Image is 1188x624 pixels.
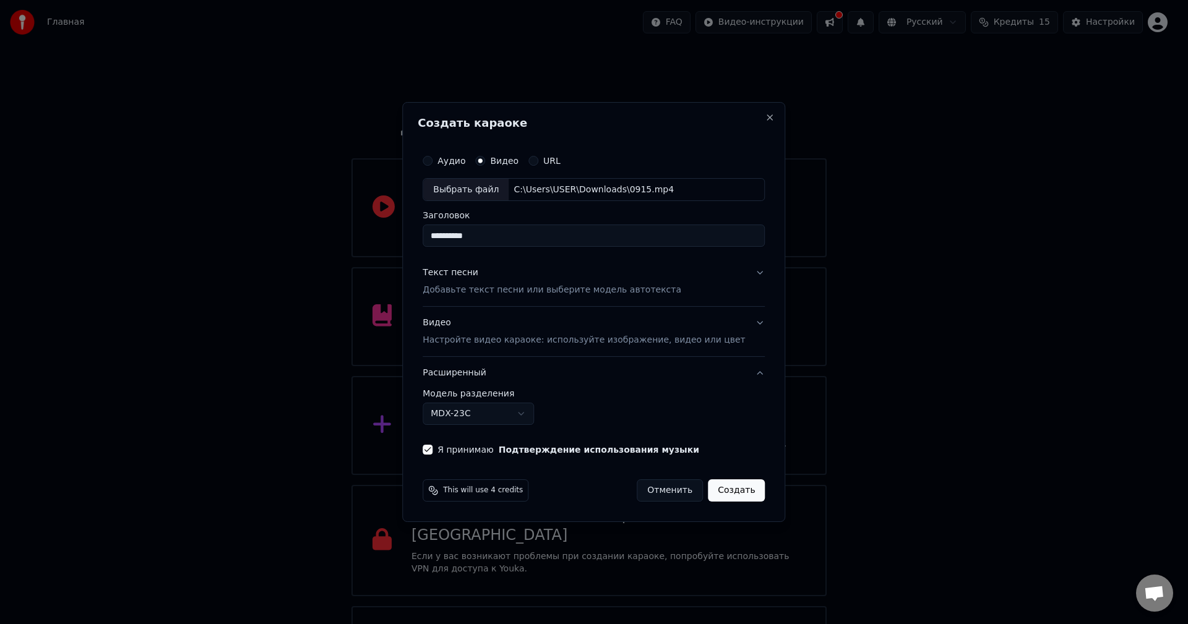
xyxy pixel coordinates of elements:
[423,307,765,357] button: ВидеоНастройте видео караоке: используйте изображение, видео или цвет
[423,317,745,347] div: Видео
[708,479,765,502] button: Создать
[437,445,699,454] label: Я принимаю
[423,334,745,346] p: Настройте видео караоке: используйте изображение, видео или цвет
[490,156,519,165] label: Видео
[423,389,765,435] div: Расширенный
[637,479,703,502] button: Отменить
[418,118,770,129] h2: Создать караоке
[423,267,478,280] div: Текст песни
[509,184,679,196] div: C:\Users\USER\Downloads\0915.mp4
[543,156,561,165] label: URL
[423,212,765,220] label: Заголовок
[423,284,681,297] p: Добавьте текст песни или выберите модель автотекста
[499,445,699,454] button: Я принимаю
[423,357,765,389] button: Расширенный
[437,156,465,165] label: Аудио
[423,179,509,201] div: Выбрать файл
[423,257,765,307] button: Текст песниДобавьте текст песни или выберите модель автотекста
[443,485,523,495] span: This will use 4 credits
[423,389,765,398] label: Модель разделения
